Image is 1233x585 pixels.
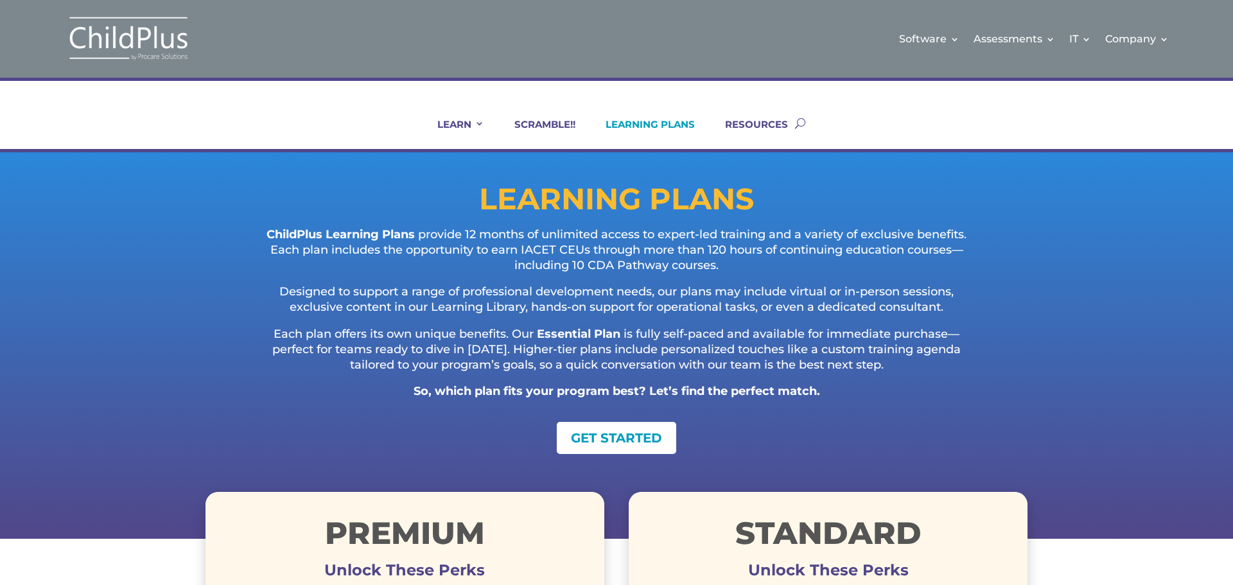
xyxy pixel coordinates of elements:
a: SCRAMBLE!! [498,118,575,149]
h3: Unlock These Perks [629,570,1027,577]
strong: So, which plan fits your program best? Let’s find the perfect match. [414,384,820,398]
a: Software [899,13,959,65]
a: IT [1069,13,1091,65]
a: LEARNING PLANS [590,118,695,149]
a: Company [1105,13,1169,65]
p: Designed to support a range of professional development needs, our plans may include virtual or i... [257,284,976,327]
h3: Unlock These Perks [205,570,604,577]
h1: LEARNING PLANS [205,184,1027,220]
h1: STANDARD [629,518,1027,555]
a: Assessments [974,13,1055,65]
p: provide 12 months of unlimited access to expert-led training and a variety of exclusive benefits.... [257,227,976,284]
h1: Premium [205,518,604,555]
a: LEARN [421,118,484,149]
p: Each plan offers its own unique benefits. Our is fully self-paced and available for immediate pur... [257,327,976,384]
strong: Essential Plan [537,327,620,341]
strong: ChildPlus Learning Plans [267,227,415,241]
a: GET STARTED [557,422,676,454]
a: RESOURCES [709,118,788,149]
